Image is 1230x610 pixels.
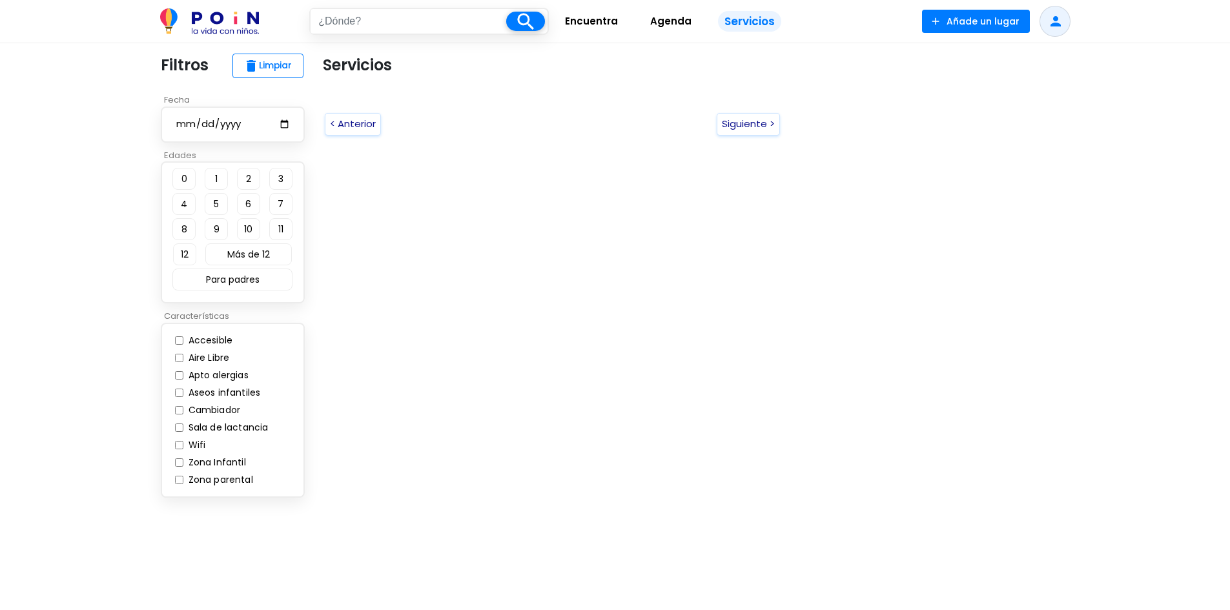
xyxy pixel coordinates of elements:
img: POiN [160,8,259,34]
label: Zona Infantil [185,456,246,469]
button: 7 [269,193,292,215]
p: Fecha [161,94,313,107]
p: Características [161,310,313,323]
button: 5 [205,193,228,215]
button: 2 [237,168,260,190]
label: Aseos infantiles [185,386,261,400]
a: Agenda [634,6,708,37]
button: Siguiente > [717,113,780,136]
label: Zona parental [185,473,253,487]
p: Edades [161,149,313,162]
button: < Anterior [325,113,381,136]
button: Añade un lugar [922,10,1030,33]
p: Servicios [323,54,392,77]
label: Apto alergias [185,369,249,382]
button: deleteLimpiar [232,54,303,78]
label: Accesible [185,334,233,347]
span: delete [243,58,259,74]
button: 12 [173,243,196,265]
i: search [514,10,537,33]
button: 6 [237,193,260,215]
label: Wifi [185,438,206,452]
button: 11 [269,218,292,240]
input: ¿Dónde? [311,9,506,34]
p: Filtros [161,54,209,77]
button: 1 [205,168,228,190]
span: Agenda [644,11,697,32]
span: Servicios [718,11,781,32]
a: Servicios [708,6,792,37]
button: Más de 12 [205,243,292,265]
button: 10 [237,218,260,240]
button: Para padres [172,269,292,290]
label: Sala de lactancia [185,421,269,434]
label: Aire Libre [185,351,230,365]
button: 8 [172,218,196,240]
button: 0 [172,168,196,190]
button: 3 [269,168,292,190]
button: 4 [172,193,196,215]
span: Encuentra [559,11,624,32]
label: Cambiador [185,403,241,417]
a: Encuentra [549,6,634,37]
button: 9 [205,218,228,240]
